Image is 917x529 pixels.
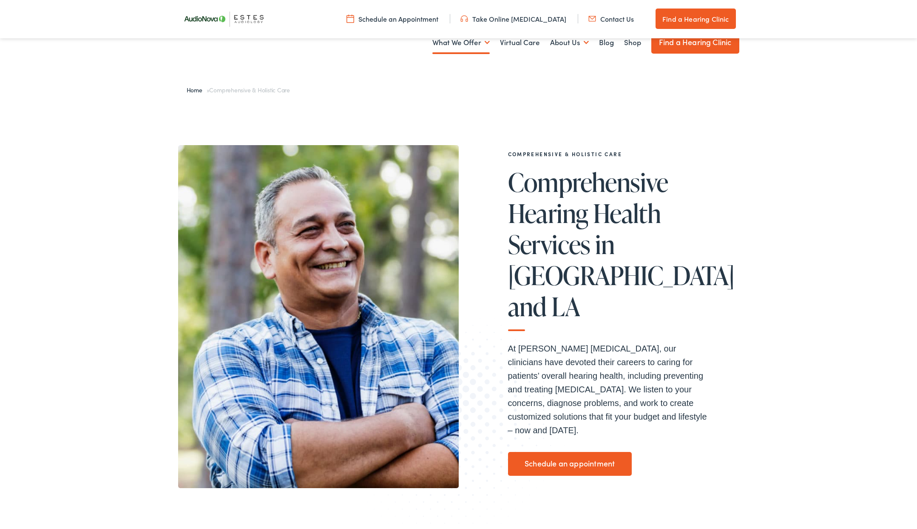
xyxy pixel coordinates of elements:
p: At [PERSON_NAME] [MEDICAL_DATA], our clinicians have devoted their careers to caring for patients... [508,342,712,437]
a: What We Offer [432,27,490,58]
span: » [187,86,290,94]
a: Blog [599,27,614,58]
span: [GEOGRAPHIC_DATA] [508,261,735,289]
span: and [508,292,547,320]
a: Find a Hearing Clinic [651,31,739,54]
img: utility icon [460,14,468,23]
a: Shop [624,27,641,58]
span: Health [593,199,661,227]
img: utility icon [588,14,596,23]
span: Services [508,230,591,258]
span: in [595,230,614,258]
a: Take Online [MEDICAL_DATA] [460,14,566,23]
a: Home [187,86,207,94]
span: Comprehensive & Holistic Care [209,86,290,94]
a: Virtual Care [500,27,540,58]
img: utility icon [346,14,354,23]
a: Schedule an appointment [508,452,632,476]
a: Schedule an Appointment [346,14,438,23]
a: Contact Us [588,14,634,23]
h2: COMPREHENSIVE & HOLISTIC CARE [508,151,712,157]
a: Find a Hearing Clinic [656,9,735,29]
a: About Us [550,27,589,58]
span: Hearing [508,199,588,227]
span: LA [551,292,580,320]
span: Comprehensive [508,168,668,196]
